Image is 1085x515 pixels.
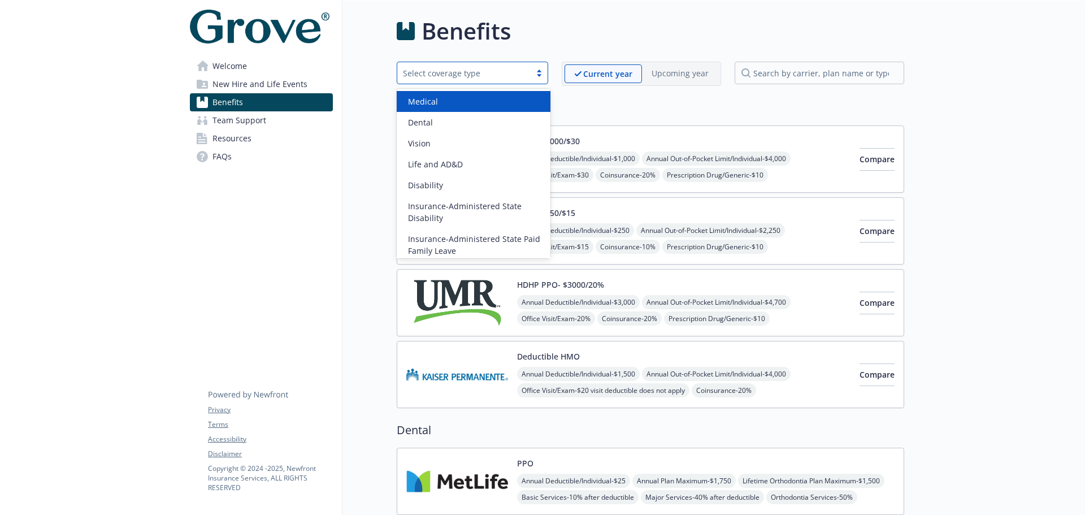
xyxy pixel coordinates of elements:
[642,367,791,381] span: Annual Out-of-Pocket Limit/Individual - $4,000
[212,57,247,75] span: Welcome
[212,129,251,148] span: Resources
[406,279,508,327] img: UMR carrier logo
[397,99,904,116] h2: Medical
[517,350,580,362] button: Deductible HMO
[597,311,662,326] span: Coinsurance - 20%
[664,311,770,326] span: Prescription Drug/Generic - $10
[642,64,718,83] span: Upcoming year
[190,57,333,75] a: Welcome
[652,67,709,79] p: Upcoming year
[517,490,639,504] span: Basic Services - 10% after deductible
[190,93,333,111] a: Benefits
[208,405,332,415] a: Privacy
[403,67,525,79] div: Select coverage type
[596,168,660,182] span: Coinsurance - 20%
[596,240,660,254] span: Coinsurance - 10%
[517,279,604,291] button: HDHP PPO- $3000/20%
[517,311,595,326] span: Office Visit/Exam - 20%
[408,179,443,191] span: Disability
[517,474,630,488] span: Annual Deductible/Individual - $25
[397,422,904,439] h2: Dental
[662,168,768,182] span: Prescription Drug/Generic - $10
[735,62,904,84] input: search by carrier, plan name or type
[406,350,508,399] img: Kaiser Permanente Insurance Company carrier logo
[860,154,895,165] span: Compare
[208,419,332,430] a: Terms
[190,148,333,166] a: FAQs
[190,129,333,148] a: Resources
[517,240,593,254] span: Office Visit/Exam - $15
[766,490,857,504] span: Orthodontia Services - 50%
[406,457,508,505] img: Metlife Inc carrier logo
[860,297,895,308] span: Compare
[860,369,895,380] span: Compare
[408,158,463,170] span: Life and AD&D
[208,434,332,444] a: Accessibility
[860,220,895,243] button: Compare
[860,292,895,314] button: Compare
[212,148,232,166] span: FAQs
[583,68,632,80] p: Current year
[190,75,333,93] a: New Hire and Life Events
[408,200,544,224] span: Insurance-Administered State Disability
[517,367,640,381] span: Annual Deductible/Individual - $1,500
[212,111,266,129] span: Team Support
[860,226,895,236] span: Compare
[738,474,884,488] span: Lifetime Orthodontia Plan Maximum - $1,500
[860,148,895,171] button: Compare
[422,14,511,48] h1: Benefits
[632,474,736,488] span: Annual Plan Maximum - $1,750
[662,240,768,254] span: Prescription Drug/Generic - $10
[860,363,895,386] button: Compare
[641,490,764,504] span: Major Services - 40% after deductible
[642,295,791,309] span: Annual Out-of-Pocket Limit/Individual - $4,700
[642,152,791,166] span: Annual Out-of-Pocket Limit/Individual - $4,000
[408,96,438,107] span: Medical
[636,223,785,237] span: Annual Out-of-Pocket Limit/Individual - $2,250
[208,449,332,459] a: Disclaimer
[208,464,332,492] p: Copyright © 2024 - 2025 , Newfront Insurance Services, ALL RIGHTS RESERVED
[517,223,634,237] span: Annual Deductible/Individual - $250
[408,137,431,149] span: Vision
[190,111,333,129] a: Team Support
[212,75,307,93] span: New Hire and Life Events
[517,457,533,469] button: PPO
[408,233,544,257] span: Insurance-Administered State Paid Family Leave
[517,383,689,397] span: Office Visit/Exam - $20 visit deductible does not apply
[517,168,593,182] span: Office Visit/Exam - $30
[517,295,640,309] span: Annual Deductible/Individual - $3,000
[408,116,433,128] span: Dental
[692,383,756,397] span: Coinsurance - 20%
[212,93,243,111] span: Benefits
[517,152,640,166] span: Annual Deductible/Individual - $1,000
